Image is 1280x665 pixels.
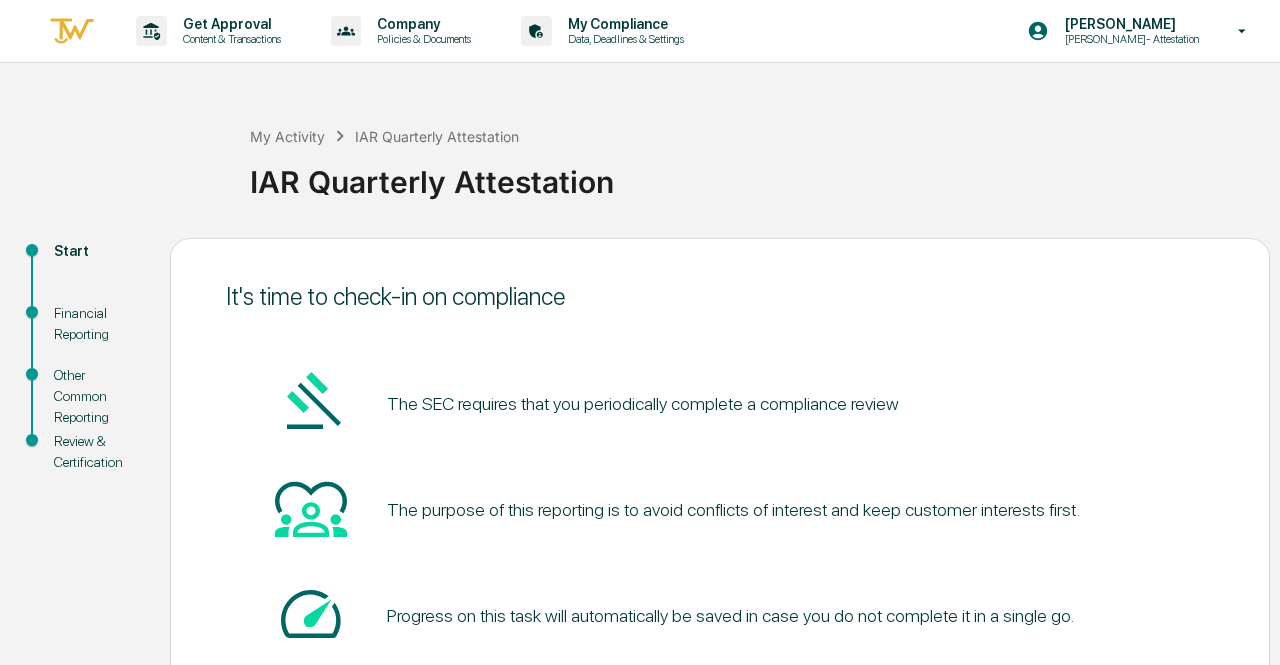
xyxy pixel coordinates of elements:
[54,303,138,345] div: Financial Reporting
[552,32,694,46] p: Data, Deadlines & Settings
[167,16,291,32] p: Get Approval
[361,32,481,46] p: Policies & Documents
[48,15,96,48] img: logo
[54,241,138,262] div: Start
[167,32,291,46] p: Content & Transactions
[275,366,347,438] img: Gavel
[387,390,899,417] pre: The SEC requires that you periodically complete a compliance review
[1049,32,1209,46] p: [PERSON_NAME]- Attestation
[226,282,1214,311] div: It's time to check-in on compliance
[275,578,347,650] img: Speed-dial
[552,16,694,32] p: My Compliance
[275,472,347,544] img: Heart
[387,499,1080,520] div: The purpose of this reporting is to avoid conflicts of interest and keep customer interests first.
[54,365,138,428] div: Other Common Reporting
[250,148,1270,200] div: IAR Quarterly Attestation
[387,605,1074,626] div: Progress on this task will automatically be saved in case you do not complete it in a single go.
[361,16,481,32] p: Company
[250,128,325,145] div: My Activity
[1049,16,1209,32] p: [PERSON_NAME]
[54,431,138,473] div: Review & Certification
[355,128,519,145] div: IAR Quarterly Attestation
